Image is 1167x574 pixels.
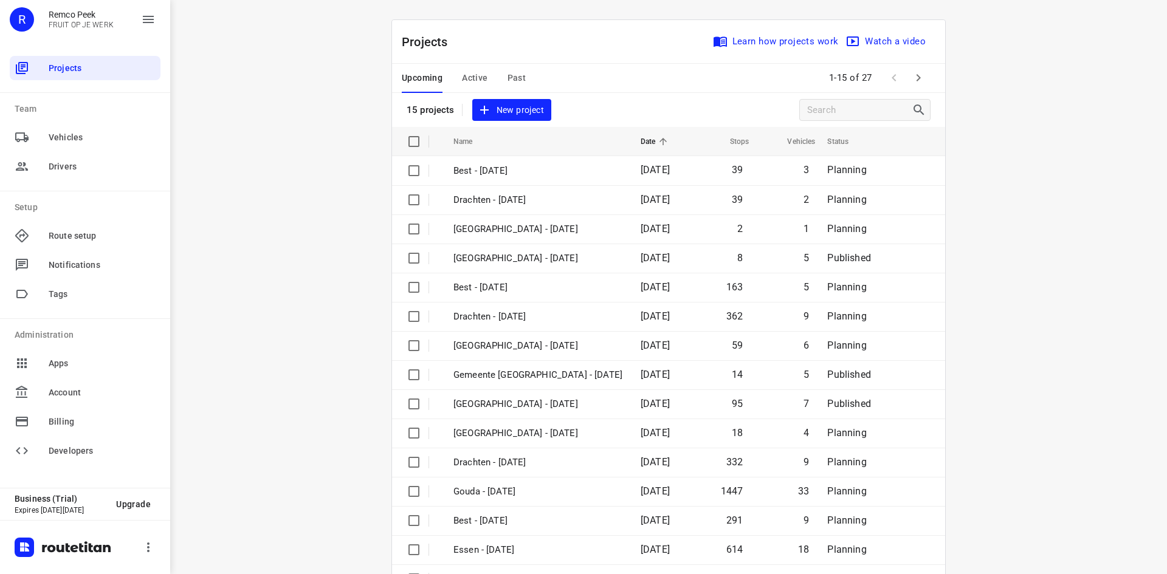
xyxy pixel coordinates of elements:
[827,514,866,526] span: Planning
[641,544,670,555] span: [DATE]
[49,160,156,173] span: Drivers
[453,397,622,411] p: [GEOGRAPHIC_DATA] - [DATE]
[453,310,622,324] p: Drachten - Wednesday
[732,398,743,409] span: 95
[721,485,743,497] span: 1447
[737,252,743,264] span: 8
[804,456,809,468] span: 9
[827,485,866,497] span: Planning
[453,426,622,440] p: [GEOGRAPHIC_DATA] - [DATE]
[726,544,743,555] span: 614
[641,340,670,351] span: [DATE]
[641,194,670,205] span: [DATE]
[106,493,160,515] button: Upgrade
[714,134,749,149] span: Stops
[798,544,809,555] span: 18
[49,230,156,242] span: Route setup
[10,224,160,248] div: Route setup
[116,499,151,509] span: Upgrade
[407,104,455,115] p: 15 projects
[827,398,871,409] span: Published
[732,194,743,205] span: 39
[15,506,106,514] p: Expires [DATE][DATE]
[453,456,622,470] p: Drachten - Tuesday
[462,70,487,86] span: Active
[827,194,866,205] span: Planning
[641,456,670,468] span: [DATE]
[641,398,670,409] span: [DATE]
[771,134,815,149] span: Vehicles
[49,21,114,29] p: FRUIT OP JE WERK
[453,193,622,207] p: Drachten - [DATE]
[49,415,156,428] span: Billing
[732,164,743,176] span: 39
[641,485,670,497] span: [DATE]
[453,134,489,149] span: Name
[402,33,458,51] p: Projects
[732,427,743,439] span: 18
[10,409,160,434] div: Billing
[798,485,809,497] span: 33
[804,514,809,526] span: 9
[453,485,622,499] p: Gouda - Tuesday
[804,369,809,380] span: 5
[49,445,156,457] span: Developers
[804,164,809,176] span: 3
[737,223,743,234] span: 2
[49,386,156,399] span: Account
[453,339,622,353] p: [GEOGRAPHIC_DATA] - [DATE]
[804,252,809,264] span: 5
[804,310,809,322] span: 9
[726,310,743,322] span: 362
[807,101,912,120] input: Search projects
[641,281,670,293] span: [DATE]
[508,70,526,86] span: Past
[10,154,160,179] div: Drivers
[804,281,809,293] span: 5
[10,125,160,149] div: Vehicles
[641,134,672,149] span: Date
[15,201,160,214] p: Setup
[480,103,544,118] span: New project
[912,103,930,117] div: Search
[827,281,866,293] span: Planning
[402,70,442,86] span: Upcoming
[824,65,877,91] span: 1-15 of 27
[10,7,34,32] div: R
[827,369,871,380] span: Published
[10,253,160,277] div: Notifications
[49,62,156,75] span: Projects
[453,164,622,178] p: Best - Friday
[827,310,866,322] span: Planning
[827,340,866,351] span: Planning
[49,259,156,272] span: Notifications
[641,252,670,264] span: [DATE]
[726,456,743,468] span: 332
[804,340,809,351] span: 6
[804,427,809,439] span: 4
[641,310,670,322] span: [DATE]
[804,194,809,205] span: 2
[882,66,906,90] span: Previous Page
[453,281,622,295] p: Best - Thursday
[10,351,160,375] div: Apps
[10,439,160,463] div: Developers
[827,456,866,468] span: Planning
[453,251,622,265] p: Gemeente Rotterdam - Thursday
[49,357,156,370] span: Apps
[827,427,866,439] span: Planning
[827,252,871,264] span: Published
[827,544,866,555] span: Planning
[732,340,743,351] span: 59
[732,369,743,380] span: 14
[827,134,864,149] span: Status
[49,131,156,144] span: Vehicles
[15,494,106,504] p: Business (Trial)
[641,369,670,380] span: [DATE]
[472,99,551,121] button: New project
[15,329,160,341] p: Administration
[15,103,160,115] p: Team
[906,66,931,90] span: Next Page
[641,164,670,176] span: [DATE]
[453,543,622,557] p: Essen - Monday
